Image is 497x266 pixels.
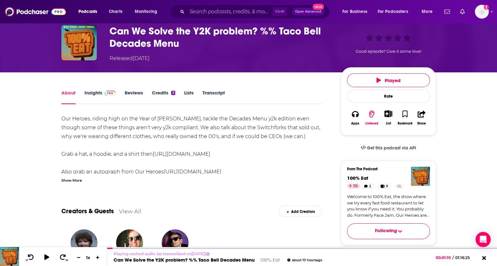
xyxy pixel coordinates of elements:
[417,122,426,125] div: Share
[153,151,210,157] a: [URL][DOMAIN_NAME]
[78,7,97,16] span: Podcasts
[397,106,413,129] button: Bookmark
[457,6,467,17] a: Show notifications dropdown
[442,6,452,17] a: Show notifications dropdown
[386,121,391,125] div: List
[313,4,324,10] span: New
[162,229,189,256] img: Eric Baudour
[436,255,452,260] span: 00:01:10
[279,206,322,217] div: Add Creators
[422,7,432,16] span: More
[272,8,287,16] span: Ctrl K
[114,257,255,263] a: Can We Solve the Y2K problem? %% Taco Bell Decades Menu
[71,229,97,256] img: Michael Jones
[184,90,194,104] a: Lists
[164,169,221,175] a: [URL][DOMAIN_NAME]
[338,7,375,17] button: open menu
[202,90,225,104] a: Transcript
[26,259,28,262] span: 10
[475,5,489,19] button: Show profile menu
[347,175,368,181] a: 100% Eat
[24,254,36,262] button: 10
[356,140,421,156] a: Get this podcast via API
[454,255,476,260] span: 01:16:25
[363,106,380,129] button: Listened
[84,90,116,104] a: InsightsPodchaser Pro
[260,257,280,263] a: 100% Eat
[347,90,430,103] div: Rate
[417,7,440,17] button: open menu
[452,255,454,260] span: /
[74,7,105,17] button: open menu
[287,258,322,262] div: about 10 hours ago
[361,184,374,189] a: 2
[347,73,430,87] button: Played
[382,110,395,117] button: Show More Button
[475,5,489,19] span: Logged in as meg_reilly_edl
[130,7,165,17] button: open menu
[347,223,430,239] button: Following
[365,122,378,125] div: Listened
[386,183,388,190] span: 9
[61,90,76,104] a: About
[124,90,143,104] a: Reviews
[109,7,122,16] span: Charts
[57,254,69,262] button: 30
[109,25,331,50] h1: Can We Solve the Y2K problem? %% Taco Bell Decades Menu
[369,183,371,190] span: 2
[380,106,396,129] div: Show More ButtonList
[109,55,150,62] div: Released [DATE]
[475,232,491,247] div: Open Intercom Messenger
[374,7,417,17] button: open menu
[116,229,143,256] img: Jordan Cwierz
[292,8,324,15] button: Open AdvancedNew
[375,227,397,235] span: Following
[152,90,175,104] a: Credits3
[61,207,114,215] a: Creators & Guests
[376,77,401,83] span: Played
[105,91,116,96] img: Podchaser Pro
[347,194,430,218] a: Welcome to 100% Eat, the show where we try every fast food restaurant to let you know if you need...
[83,255,94,260] div: 1 x
[413,106,430,129] button: Share
[171,91,175,95] div: 3
[351,122,359,125] div: Apps
[378,184,391,189] a: 9
[65,259,68,262] span: 30
[367,145,416,151] span: Get this podcast via API
[378,7,408,16] span: For Podcasters
[484,5,489,10] svg: Add a profile image
[347,167,425,171] h3: From The Podcast
[295,10,321,13] span: Open Advanced
[135,7,157,16] span: Monitoring
[114,251,322,256] p: Playing cached audio (as transcribed on [DATE] )
[5,6,66,18] img: Podchaser - Follow, Share and Rate Podcasts
[397,122,412,125] div: Bookmark
[347,106,363,129] button: Apps
[356,49,421,54] span: Good episode? Give it some love!
[187,7,272,17] input: Search podcasts, credits, & more...
[61,25,97,60] img: Can We Solve the Y2K problem? %% Taco Bell Decades Menu
[353,183,357,190] span: 70
[105,7,126,17] a: Charts
[475,5,489,19] img: User Profile
[342,7,367,16] span: For Business
[347,184,360,189] a: 70
[119,208,141,215] a: View All
[411,167,430,186] img: 100% Eat
[61,114,322,256] div: Our Heroes, riding high on the Year of [PERSON_NAME], tackle the Decades Menu y2k edition even th...
[176,4,336,19] div: Search podcasts, credits, & more...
